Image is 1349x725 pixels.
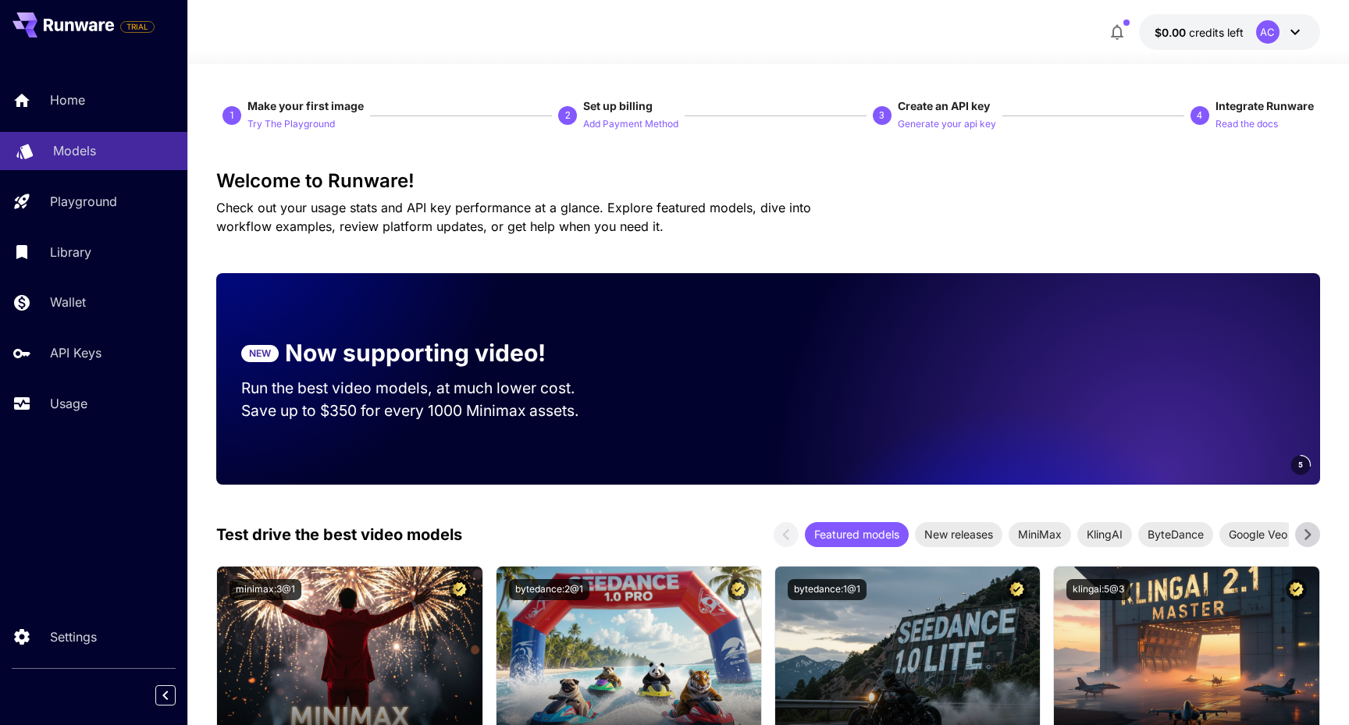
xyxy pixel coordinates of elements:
[565,108,571,123] p: 2
[1286,579,1307,600] button: Certified Model – Vetted for best performance and includes a commercial license.
[1256,20,1280,44] div: AC
[247,117,335,132] p: Try The Playground
[1197,108,1202,123] p: 4
[583,117,678,132] p: Add Payment Method
[50,192,117,211] p: Playground
[805,522,909,547] div: Featured models
[449,579,470,600] button: Certified Model – Vetted for best performance and includes a commercial license.
[898,114,996,133] button: Generate your api key
[1006,579,1027,600] button: Certified Model – Vetted for best performance and includes a commercial license.
[1216,99,1314,112] span: Integrate Runware
[1138,526,1213,542] span: ByteDance
[1219,526,1297,542] span: Google Veo
[285,336,546,371] p: Now supporting video!
[249,347,271,361] p: NEW
[50,91,85,109] p: Home
[247,114,335,133] button: Try The Playground
[155,685,176,705] button: Collapse sidebar
[120,17,155,36] span: Add your payment card to enable full platform functionality.
[53,141,96,160] p: Models
[1155,26,1189,39] span: $0.00
[915,522,1002,547] div: New releases
[216,200,811,234] span: Check out your usage stats and API key performance at a glance. Explore featured models, dive int...
[1219,522,1297,547] div: Google Veo
[805,526,909,542] span: Featured models
[50,627,97,646] p: Settings
[216,523,462,546] p: Test drive the best video models
[1066,579,1130,600] button: klingai:5@3
[241,400,605,422] p: Save up to $350 for every 1000 Minimax assets.
[1298,459,1303,471] span: 5
[50,343,101,362] p: API Keys
[915,526,1002,542] span: New releases
[898,117,996,132] p: Generate your api key
[1216,114,1278,133] button: Read the docs
[1189,26,1244,39] span: credits left
[728,579,749,600] button: Certified Model – Vetted for best performance and includes a commercial license.
[1077,526,1132,542] span: KlingAI
[1155,24,1244,41] div: $0.00
[1009,526,1071,542] span: MiniMax
[247,99,364,112] span: Make your first image
[230,108,235,123] p: 1
[509,579,589,600] button: bytedance:2@1
[1216,117,1278,132] p: Read the docs
[216,170,1320,192] h3: Welcome to Runware!
[230,579,301,600] button: minimax:3@1
[1138,522,1213,547] div: ByteDance
[167,681,187,709] div: Collapse sidebar
[1009,522,1071,547] div: MiniMax
[788,579,867,600] button: bytedance:1@1
[50,243,91,261] p: Library
[898,99,990,112] span: Create an API key
[879,108,885,123] p: 3
[50,293,86,311] p: Wallet
[583,99,653,112] span: Set up billing
[583,114,678,133] button: Add Payment Method
[50,394,87,413] p: Usage
[1077,522,1132,547] div: KlingAI
[121,21,154,33] span: TRIAL
[1139,14,1320,50] button: $0.00AC
[241,377,605,400] p: Run the best video models, at much lower cost.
